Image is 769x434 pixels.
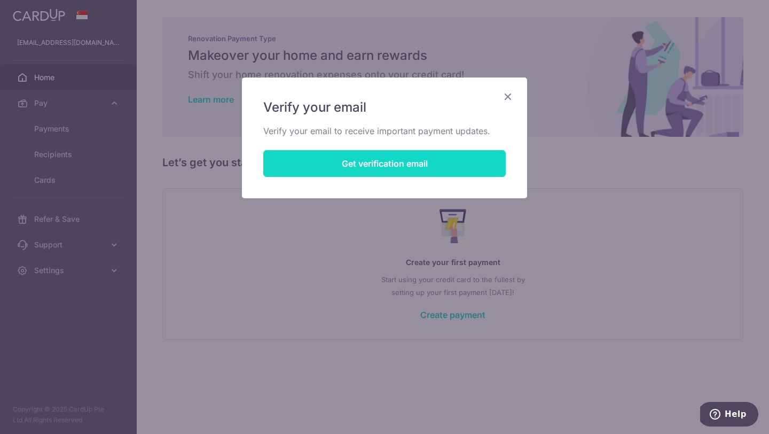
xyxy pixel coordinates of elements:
[263,99,366,116] span: Verify your email
[263,150,506,177] button: Get verification email
[700,402,758,429] iframe: Opens a widget where you can find more information
[263,125,506,137] p: Verify your email to receive important payment updates.
[501,90,514,103] button: Close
